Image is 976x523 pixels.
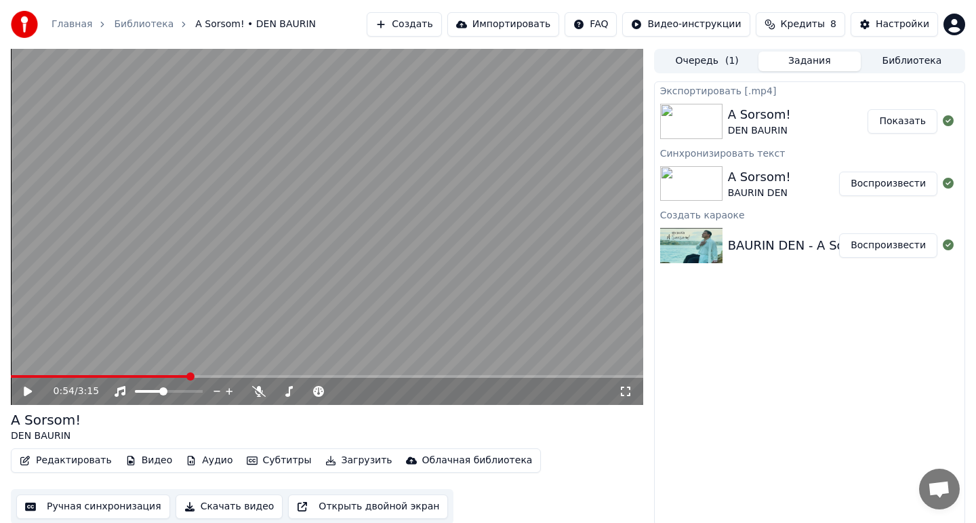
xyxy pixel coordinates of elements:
[622,12,750,37] button: Видео-инструкции
[656,52,758,71] button: Очередь
[851,12,938,37] button: Настройки
[54,385,75,398] span: 0:54
[180,451,238,470] button: Аудио
[52,18,92,31] a: Главная
[655,144,964,161] div: Синхронизировать текст
[861,52,963,71] button: Библиотека
[876,18,929,31] div: Настройки
[11,429,81,443] div: DEN BAURIN
[367,12,441,37] button: Создать
[756,12,845,37] button: Кредиты8
[288,495,448,519] button: Открыть двойной экран
[728,124,791,138] div: DEN BAURIN
[54,385,86,398] div: /
[16,495,170,519] button: Ручная синхронизация
[728,236,880,255] div: BAURIN DEN - A Sorsom!
[120,451,178,470] button: Видео
[565,12,617,37] button: FAQ
[447,12,560,37] button: Импортировать
[655,206,964,222] div: Создать караоке
[14,451,117,470] button: Редактировать
[195,18,316,31] span: A Sorsom! • DEN BAURIN
[241,451,317,470] button: Субтитры
[78,385,99,398] span: 3:15
[728,168,791,187] div: A Sorsom!
[839,233,937,258] button: Воспроизвести
[758,52,861,71] button: Задания
[728,105,791,124] div: A Sorsom!
[422,454,533,467] div: Облачная библиотека
[52,18,316,31] nav: breadcrumb
[725,54,739,68] span: ( 1 )
[919,469,960,509] div: Открытый чат
[11,410,81,429] div: A Sorsom!
[320,451,398,470] button: Загрузить
[868,109,937,134] button: Показать
[176,495,283,519] button: Скачать видео
[114,18,174,31] a: Библиотека
[655,82,964,98] div: Экспортировать [.mp4]
[830,18,836,31] span: 8
[781,18,825,31] span: Кредиты
[839,172,937,196] button: Воспроизвести
[11,11,38,38] img: youka
[728,187,791,200] div: BAURIN DEN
